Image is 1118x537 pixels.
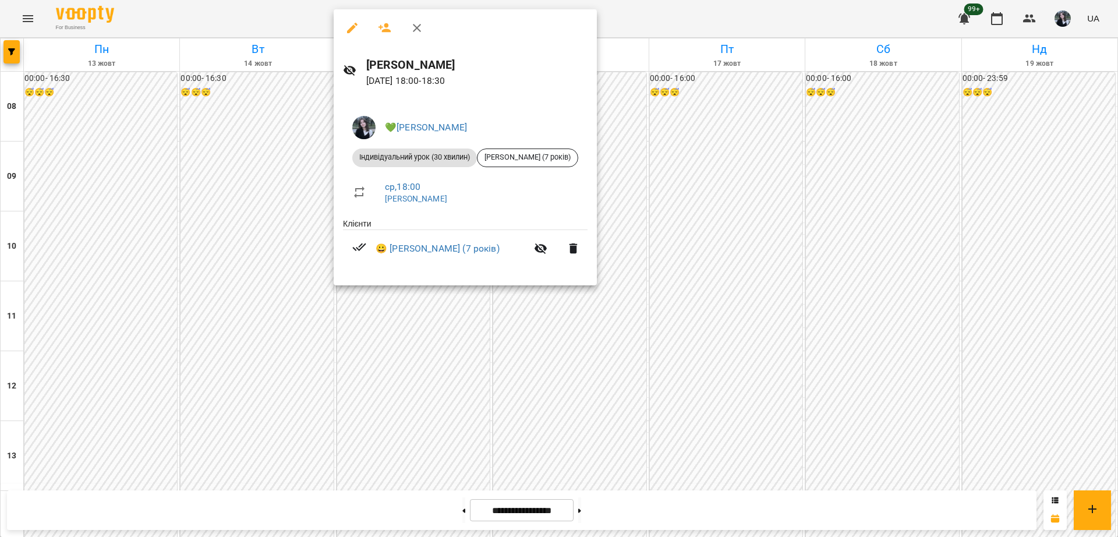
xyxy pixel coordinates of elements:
ul: Клієнти [343,218,588,272]
a: [PERSON_NAME] [385,194,447,203]
a: 😀 [PERSON_NAME] (7 років) [376,242,500,256]
img: 91885ff653e4a9d6131c60c331ff4ae6.jpeg [352,116,376,139]
span: Індивідуальний урок (30 хвилин) [352,152,477,162]
span: [PERSON_NAME] (7 років) [477,152,578,162]
div: [PERSON_NAME] (7 років) [477,149,578,167]
p: [DATE] 18:00 - 18:30 [366,74,588,88]
a: 💚[PERSON_NAME] [385,122,467,133]
a: ср , 18:00 [385,181,420,192]
h6: [PERSON_NAME] [366,56,588,74]
svg: Візит сплачено [352,240,366,254]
